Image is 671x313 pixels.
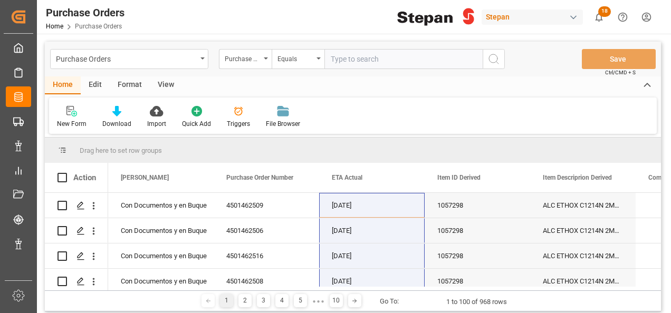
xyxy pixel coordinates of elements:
div: New Form [57,119,87,129]
div: 2 [238,294,252,307]
div: Con Documentos y en Buque [121,219,201,243]
span: Ctrl/CMD + S [605,69,636,76]
span: [PERSON_NAME] [121,174,169,181]
div: [DATE] [319,243,425,268]
div: Equals [277,52,313,64]
div: 1057298 [425,193,530,218]
button: open menu [272,49,324,69]
div: 4501462506 [214,218,319,243]
button: Save [582,49,656,69]
div: View [150,76,182,94]
img: Stepan_Company_logo.svg.png_1713531530.png [397,8,474,26]
input: Type to search [324,49,483,69]
span: Item ID Derived [437,174,481,181]
span: Purchase Order Number [226,174,293,181]
div: Triggers [227,119,250,129]
div: 4 [275,294,289,307]
div: 10 [330,294,343,307]
div: 1 [220,294,233,307]
span: Item Descriprion Derived [543,174,612,181]
button: search button [483,49,505,69]
div: 4501462509 [214,193,319,218]
div: Quick Add [182,119,211,129]
div: 1 to 100 of 968 rows [446,297,507,307]
span: ETA Actual [332,174,362,181]
div: 1057298 [425,218,530,243]
button: show 18 new notifications [587,5,611,29]
div: Con Documentos y en Buque [121,269,201,294]
a: Home [46,23,63,30]
button: Help Center [611,5,635,29]
div: Purchase Orders [56,52,197,65]
div: Press SPACE to select this row. [45,243,108,269]
div: Press SPACE to select this row. [45,269,108,294]
div: Download [102,119,131,129]
div: Con Documentos y en Buque [121,193,201,218]
div: Format [110,76,150,94]
div: File Browser [266,119,300,129]
button: open menu [50,49,208,69]
div: [DATE] [319,193,425,218]
span: 18 [598,6,611,17]
div: ALC ETHOX C1214N 2MX PF276 BULK [530,193,636,218]
button: open menu [219,49,272,69]
div: Press SPACE to select this row. [45,193,108,218]
div: ● ● ● [312,297,324,305]
div: 3 [257,294,270,307]
div: ALC ETHOX C1214N 2MX PF276 BULK [530,243,636,268]
div: Home [45,76,81,94]
div: Stepan [482,9,583,25]
div: ALC ETHOX C1214N 2MX PF276 BULK [530,218,636,243]
div: 5 [294,294,307,307]
div: Purchase Order Number [225,52,261,64]
div: 1057298 [425,269,530,294]
div: 4501462516 [214,243,319,268]
div: ALC ETHOX C1214N 2MX PF276 BULK [530,269,636,294]
div: Con Documentos y en Buque [121,244,201,268]
div: Press SPACE to select this row. [45,218,108,243]
div: 1057298 [425,243,530,268]
div: Action [73,173,96,182]
div: Go To: [380,296,399,307]
button: Stepan [482,7,587,27]
div: Import [147,119,166,129]
div: Edit [81,76,110,94]
span: Drag here to set row groups [80,146,162,154]
div: Purchase Orders [46,5,124,21]
div: [DATE] [319,269,425,294]
div: 4501462508 [214,269,319,294]
div: [DATE] [319,218,425,243]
